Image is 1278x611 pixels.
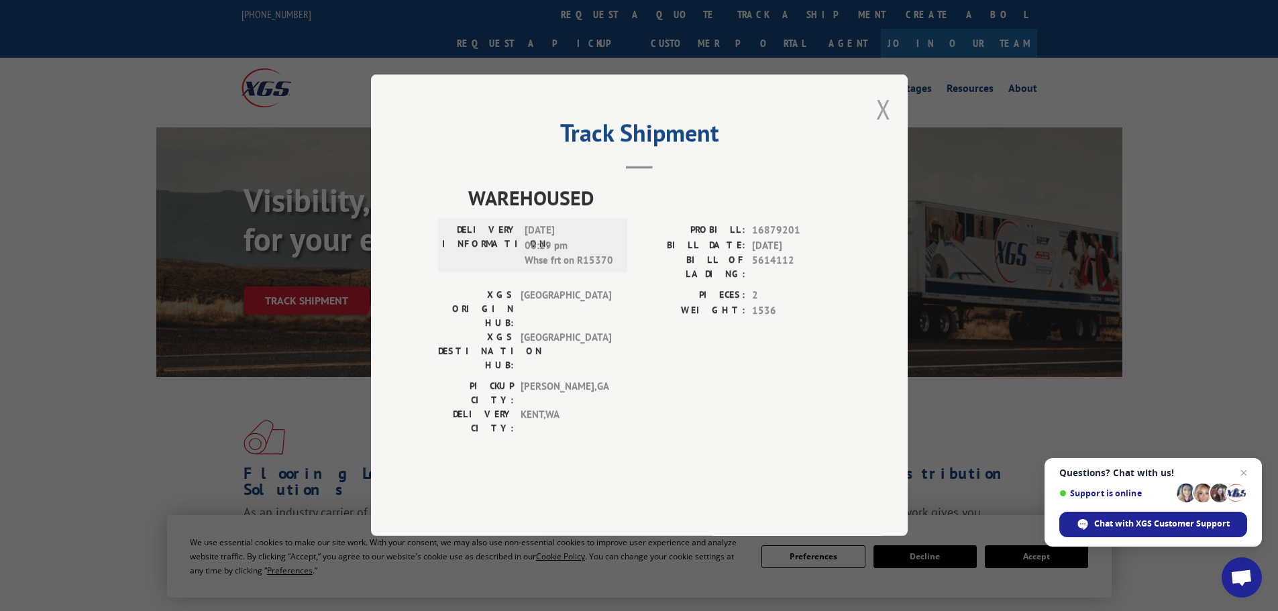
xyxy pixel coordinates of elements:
[438,288,514,331] label: XGS ORIGIN HUB:
[438,380,514,408] label: PICKUP CITY:
[639,254,745,282] label: BILL OF LADING:
[752,238,841,254] span: [DATE]
[752,303,841,319] span: 1536
[525,223,615,269] span: [DATE] 06:29 pm Whse frt on R15370
[1094,518,1230,530] span: Chat with XGS Customer Support
[521,408,611,436] span: KENT , WA
[639,288,745,304] label: PIECES:
[1059,512,1247,537] div: Chat with XGS Customer Support
[521,380,611,408] span: [PERSON_NAME] , GA
[639,238,745,254] label: BILL DATE:
[438,408,514,436] label: DELIVERY CITY:
[752,223,841,239] span: 16879201
[752,254,841,282] span: 5614112
[876,91,891,127] button: Close modal
[521,288,611,331] span: [GEOGRAPHIC_DATA]
[521,331,611,373] span: [GEOGRAPHIC_DATA]
[1059,488,1172,498] span: Support is online
[438,123,841,149] h2: Track Shipment
[442,223,518,269] label: DELIVERY INFORMATION:
[752,288,841,304] span: 2
[1236,465,1252,481] span: Close chat
[639,303,745,319] label: WEIGHT:
[468,183,841,213] span: WAREHOUSED
[1059,467,1247,478] span: Questions? Chat with us!
[1222,557,1262,598] div: Open chat
[438,331,514,373] label: XGS DESTINATION HUB:
[639,223,745,239] label: PROBILL:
